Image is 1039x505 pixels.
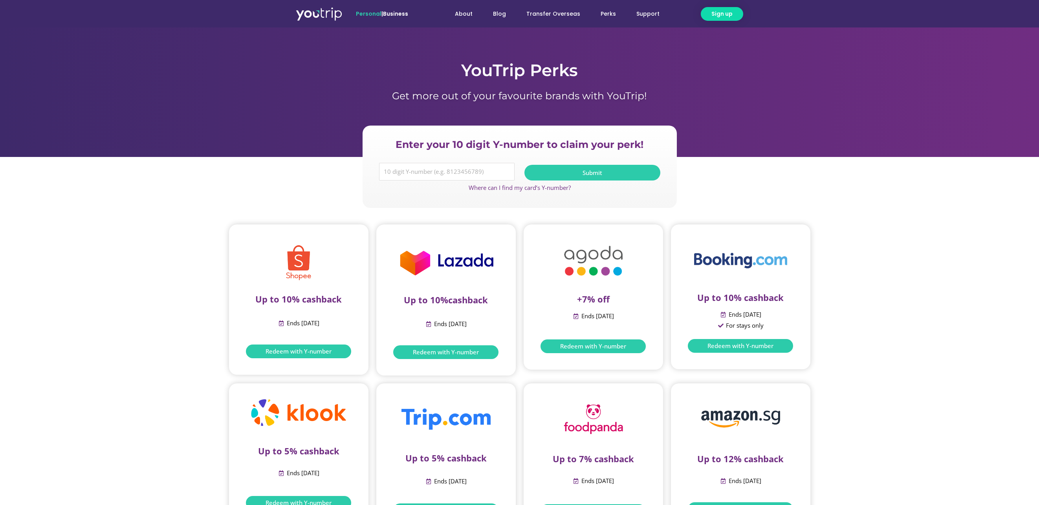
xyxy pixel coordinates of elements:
a: Blog [483,7,516,21]
span: Ends [DATE] [432,476,467,487]
a: Redeem with Y-number [688,339,793,353]
span: Ends [DATE] [727,309,761,320]
span: Ends [DATE] [727,476,761,487]
h1: YouTrip Perks [296,59,744,82]
span: Ends [DATE] [579,476,614,487]
form: Y Number [379,163,660,187]
span: Redeem with Y-number [560,343,626,349]
p: +7% off [535,294,651,304]
span: Redeem with Y-number [707,343,773,349]
p: Up to 5% cashback [388,453,504,463]
span: Ends [DATE] [579,311,614,322]
a: Redeem with Y-number [246,345,351,358]
a: Transfer Overseas [516,7,590,21]
p: Up to 10% cashback [683,292,799,303]
a: Redeem with Y-number [541,339,646,353]
span: Ends [DATE] [285,318,319,329]
a: Support [626,7,670,21]
span: Sign up [711,10,733,18]
span: Ends [DATE] [285,468,319,479]
input: 10 digit Y-number (e.g. 8123456789) [379,163,515,181]
span: Up to 10% [404,294,448,306]
a: About [445,7,483,21]
span: Submit [583,170,602,176]
nav: Menu [429,7,670,21]
a: Sign up [701,7,743,21]
p: Up to 12% cashback [683,451,799,467]
a: Where can I find my card’s Y-number? [469,184,571,191]
h2: Enter your 10 digit Y-number to claim your perk! [375,138,664,151]
span: Ends [DATE] [432,319,467,330]
a: Business [383,10,408,18]
span: Redeem with Y-number [266,348,332,354]
span: Up to 10% cashback [255,293,342,305]
button: Submit [524,165,660,180]
span: For stays only [724,320,764,331]
span: Redeem with Y-number [413,349,479,355]
span: Personal [356,10,381,18]
h1: Get more out of your favourite brands with YouTrip! [296,90,744,102]
a: Redeem with Y-number [393,345,498,359]
span: | [356,10,408,18]
p: Up to 5% cashback [241,446,357,456]
a: Perks [590,7,626,21]
p: Up to 7% cashback [535,451,651,467]
span: cashback [448,294,488,306]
